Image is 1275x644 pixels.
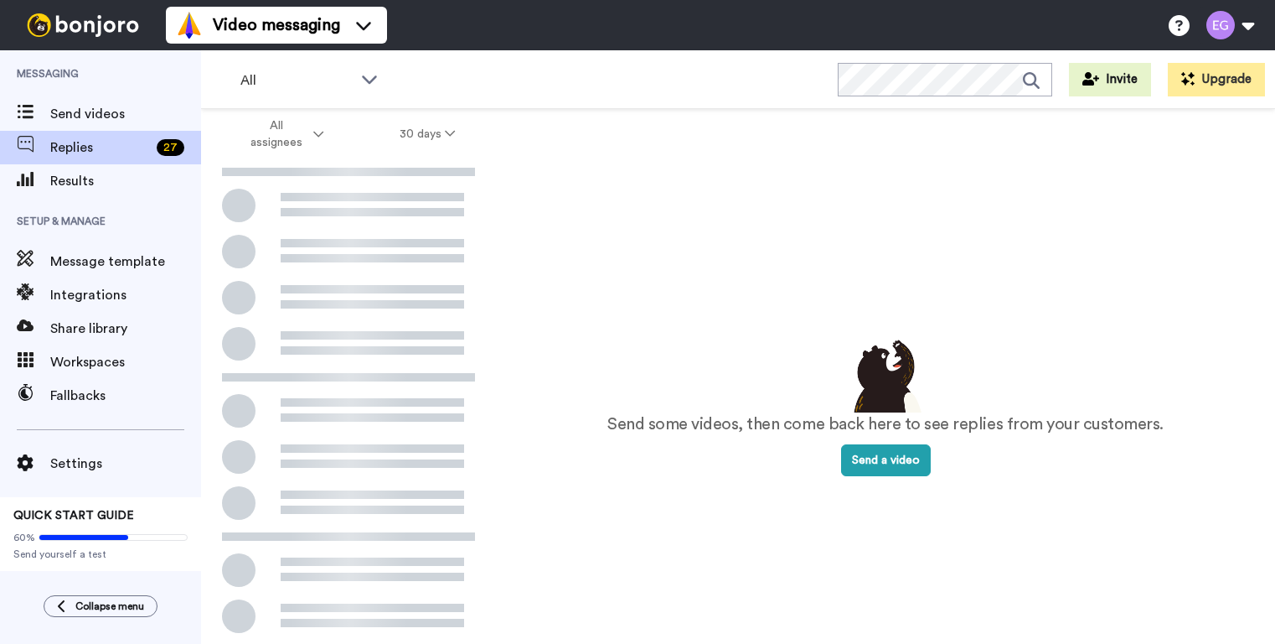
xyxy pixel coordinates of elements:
[50,454,201,474] span: Settings
[50,352,201,372] span: Workspaces
[75,600,144,613] span: Collapse menu
[50,138,150,158] span: Replies
[13,510,134,522] span: QUICK START GUIDE
[50,285,201,305] span: Integrations
[176,12,203,39] img: vm-color.svg
[607,413,1164,437] p: Send some videos, then come back here to see replies from your customers.
[841,454,931,466] a: Send a video
[20,13,146,37] img: bj-logo-header-white.svg
[50,252,201,272] span: Message template
[1168,63,1265,96] button: Upgrade
[844,335,927,413] img: results-emptystates.png
[1069,63,1151,96] button: Invite
[204,111,362,158] button: All assignees
[13,531,35,544] span: 60%
[362,119,493,149] button: 30 days
[50,386,201,406] span: Fallbacks
[44,595,157,617] button: Collapse menu
[13,548,188,561] span: Send yourself a test
[50,319,201,339] span: Share library
[841,444,931,476] button: Send a video
[157,139,184,156] div: 27
[213,13,340,37] span: Video messaging
[50,104,201,124] span: Send videos
[242,117,310,151] span: All assignees
[240,70,353,91] span: All
[50,171,201,191] span: Results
